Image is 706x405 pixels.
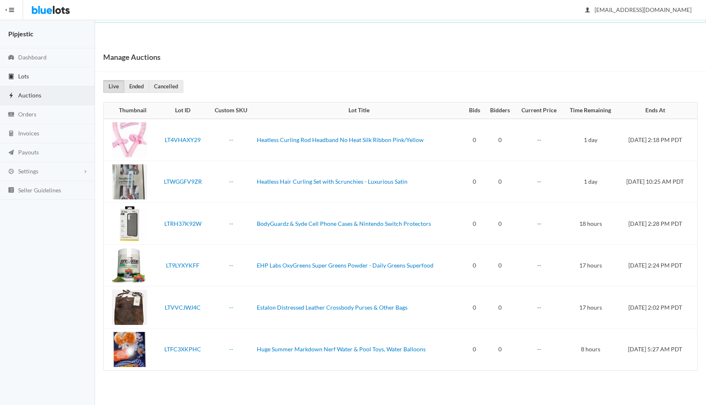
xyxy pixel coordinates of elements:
span: Settings [18,168,38,175]
td: [DATE] 2:28 PM PDT [618,203,697,245]
td: [DATE] 2:02 PM PDT [618,287,697,329]
span: Seller Guidelines [18,187,61,194]
ion-icon: list box [7,187,15,194]
td: 0 [485,119,515,161]
span: Invoices [18,130,39,137]
ion-icon: clipboard [7,73,15,81]
span: Payouts [18,149,39,156]
ion-icon: calculator [7,130,15,138]
td: [DATE] 10:25 AM PDT [618,161,697,203]
a: Live [103,80,124,93]
th: Current Price [515,102,563,119]
td: 17 hours [563,244,618,287]
td: 0 [485,161,515,203]
ion-icon: flash [7,92,15,100]
th: Time Remaining [563,102,618,119]
th: Bidders [485,102,515,119]
td: 0 [464,244,485,287]
td: [DATE] 5:27 AM PDT [618,328,697,370]
th: Bids [464,102,485,119]
ion-icon: cash [7,111,15,119]
td: -- [515,287,563,329]
td: -- [515,328,563,370]
span: [EMAIL_ADDRESS][DOMAIN_NAME] [585,6,692,13]
span: Orders [18,111,36,118]
a: LT9LYXYKFF [166,262,199,269]
td: 1 day [563,161,618,203]
a: -- [229,220,233,227]
a: -- [229,136,233,143]
td: 0 [485,203,515,245]
ion-icon: cog [7,168,15,176]
a: LTVVCJWJ4C [165,304,201,311]
td: 17 hours [563,287,618,329]
td: [DATE] 2:24 PM PDT [618,244,697,287]
a: Estalon Distressed Leather Crossbody Purses & Other Bags [257,304,407,311]
td: [DATE] 2:18 PM PDT [618,119,697,161]
a: EHP Labs OxyGreens Super Greens Powder - Daily Greens Superfood [257,262,434,269]
a: Heatless Curling Rod Headband No Heat Silk Ribbon Pink/Yellow [257,136,424,143]
td: 0 [464,161,485,203]
a: -- [229,346,233,353]
td: 0 [485,287,515,329]
th: Lot ID [157,102,208,119]
h1: Manage Auctions [103,51,161,63]
td: 18 hours [563,203,618,245]
span: Lots [18,73,29,80]
a: Cancelled [149,80,183,93]
span: Auctions [18,92,41,99]
span: Dashboard [18,54,47,61]
td: 0 [485,244,515,287]
td: -- [515,161,563,203]
a: LTRH37K92W [164,220,201,227]
th: Thumbnail [104,102,157,119]
td: 0 [485,328,515,370]
td: 8 hours [563,328,618,370]
strong: Pipjestic [8,30,33,38]
a: Ended [124,80,149,93]
a: -- [229,178,233,185]
a: -- [229,304,233,311]
td: 0 [464,287,485,329]
td: -- [515,203,563,245]
a: Huge Summer Markdown Nerf Water & Pool Toys, Water Balloons [257,346,426,353]
th: Ends At [618,102,697,119]
a: LTWGGFV9ZR [164,178,202,185]
a: Heatless Hair Curling Set with Scrunchies - Luxurious Satin [257,178,407,185]
a: LT4VHAXY29 [165,136,201,143]
ion-icon: person [583,7,592,14]
a: LTFC3XKPHC [164,346,201,353]
td: -- [515,119,563,161]
th: Custom SKU [208,102,253,119]
a: BodyGuardz & Syde Cell Phone Cases & Nintendo Switch Protectors [257,220,431,227]
td: 0 [464,328,485,370]
td: 0 [464,203,485,245]
ion-icon: paper plane [7,149,15,157]
td: 0 [464,119,485,161]
th: Lot Title [253,102,464,119]
ion-icon: speedometer [7,54,15,62]
td: 1 day [563,119,618,161]
a: -- [229,262,233,269]
td: -- [515,244,563,287]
